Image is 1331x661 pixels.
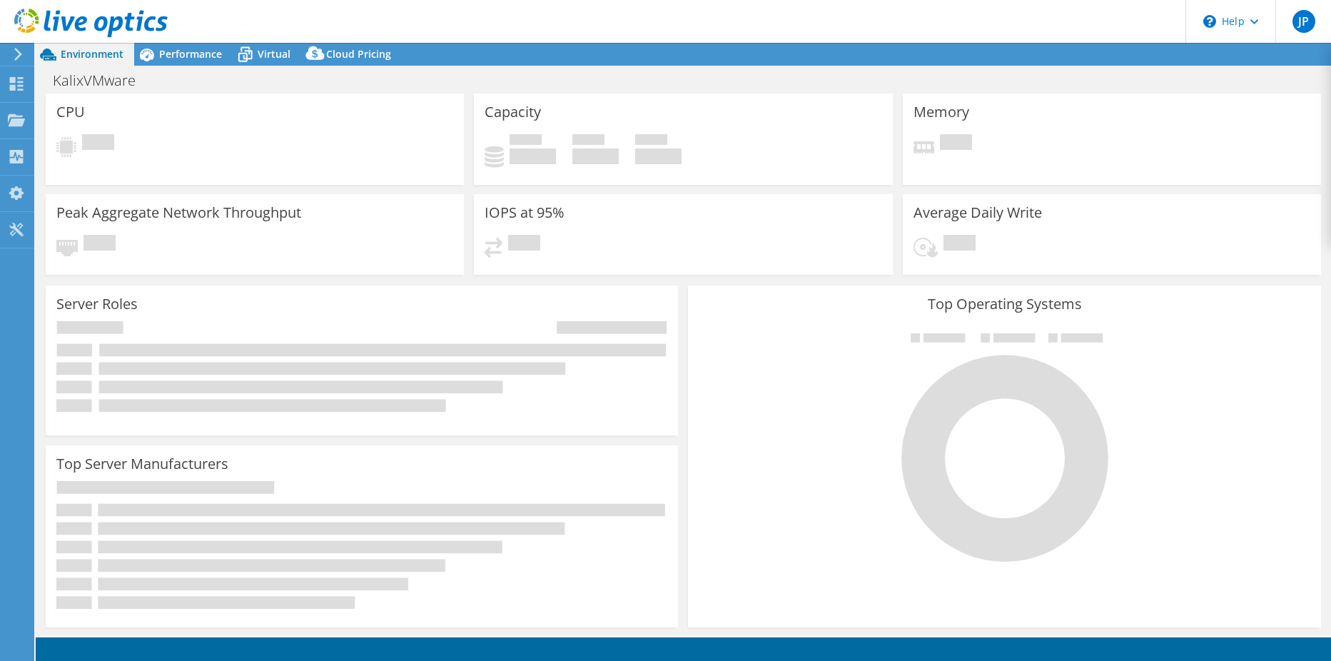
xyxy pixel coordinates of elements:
span: JP [1292,10,1315,33]
h3: Top Operating Systems [699,296,1310,312]
span: Pending [508,235,540,254]
h3: Average Daily Write [914,205,1042,221]
span: Performance [159,47,222,61]
svg: \n [1203,15,1216,28]
h4: 0 GiB [510,148,556,164]
h3: Top Server Manufacturers [56,456,228,472]
h4: 0 GiB [572,148,619,164]
h4: 0 GiB [635,148,682,164]
span: Pending [82,134,114,153]
h3: Capacity [485,104,541,120]
span: Pending [943,235,976,254]
span: Environment [61,47,123,61]
h1: KalixVMware [46,73,158,89]
h3: CPU [56,104,85,120]
span: Used [510,134,542,148]
h3: Memory [914,104,969,120]
span: Pending [83,235,116,254]
span: Virtual [258,47,290,61]
span: Cloud Pricing [326,47,391,61]
h3: IOPS at 95% [485,205,565,221]
span: Total [635,134,667,148]
span: Free [572,134,604,148]
h3: Peak Aggregate Network Throughput [56,205,301,221]
h3: Server Roles [56,296,138,312]
span: Pending [940,134,972,153]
